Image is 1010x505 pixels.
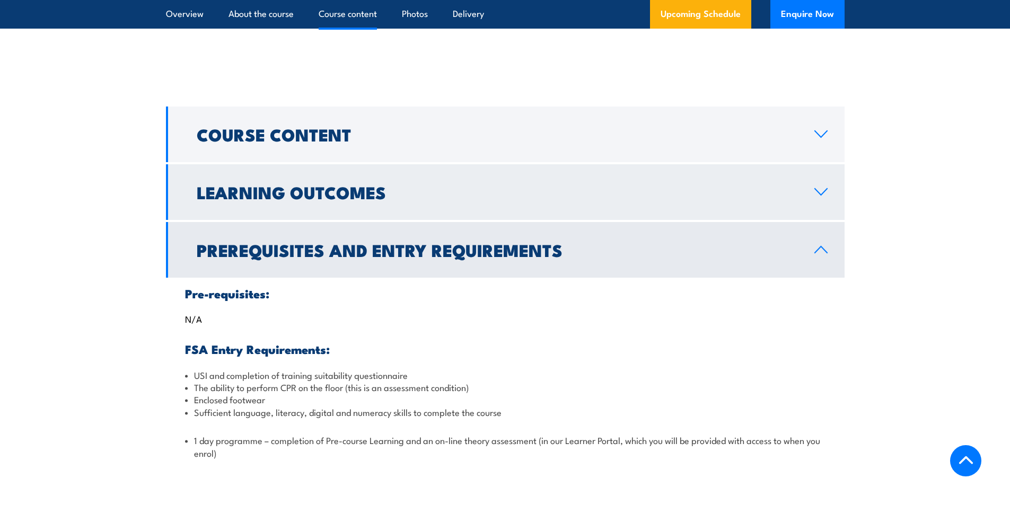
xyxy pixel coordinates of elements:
[185,381,825,393] li: The ability to perform CPR on the floor (this is an assessment condition)
[197,127,797,141] h2: Course Content
[166,164,845,220] a: Learning Outcomes
[185,434,825,459] li: 1 day programme – completion of Pre-course Learning and an on-line theory assessment (in our Lear...
[166,222,845,278] a: Prerequisites and Entry Requirements
[185,287,825,299] h3: Pre-requisites:
[185,406,825,418] li: Sufficient language, literacy, digital and numeracy skills to complete the course
[185,313,825,324] p: N/A
[185,393,825,405] li: Enclosed footwear
[185,343,825,355] h3: FSA Entry Requirements:
[197,184,797,199] h2: Learning Outcomes
[166,107,845,162] a: Course Content
[197,242,797,257] h2: Prerequisites and Entry Requirements
[185,369,825,381] li: USI and completion of training suitability questionnaire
